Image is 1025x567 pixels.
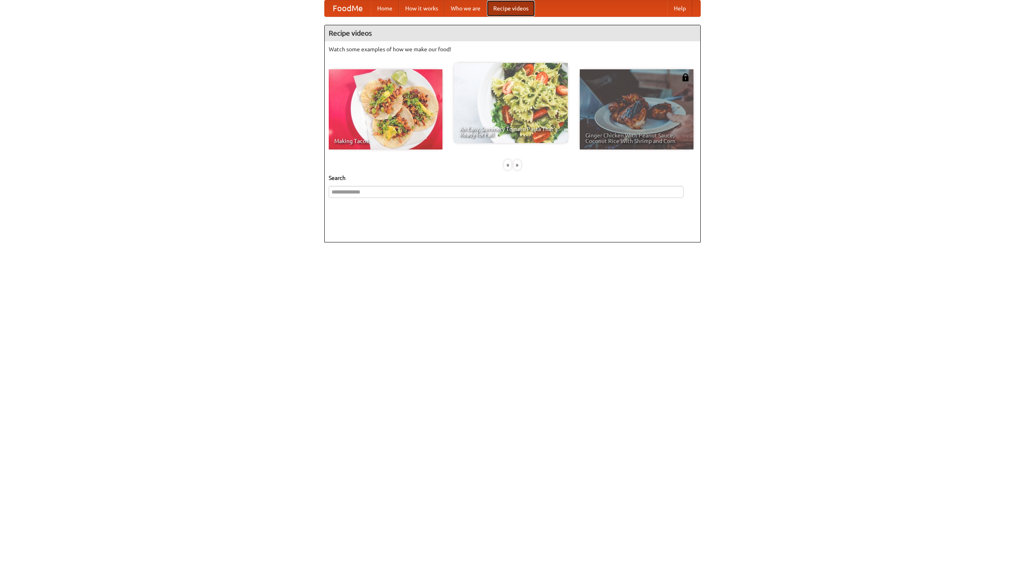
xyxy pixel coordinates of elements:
div: » [514,160,521,170]
img: 483408.png [681,73,689,81]
a: FoodMe [325,0,371,16]
a: Help [667,0,692,16]
p: Watch some examples of how we make our food! [329,45,696,53]
h5: Search [329,174,696,182]
div: « [504,160,511,170]
a: Home [371,0,399,16]
span: An Easy, Summery Tomato Pasta That's Ready for Fall [460,126,562,137]
span: Making Tacos [334,138,437,144]
a: Recipe videos [487,0,535,16]
a: Making Tacos [329,69,442,149]
a: How it works [399,0,444,16]
a: An Easy, Summery Tomato Pasta That's Ready for Fall [454,63,568,143]
a: Who we are [444,0,487,16]
h4: Recipe videos [325,25,700,41]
